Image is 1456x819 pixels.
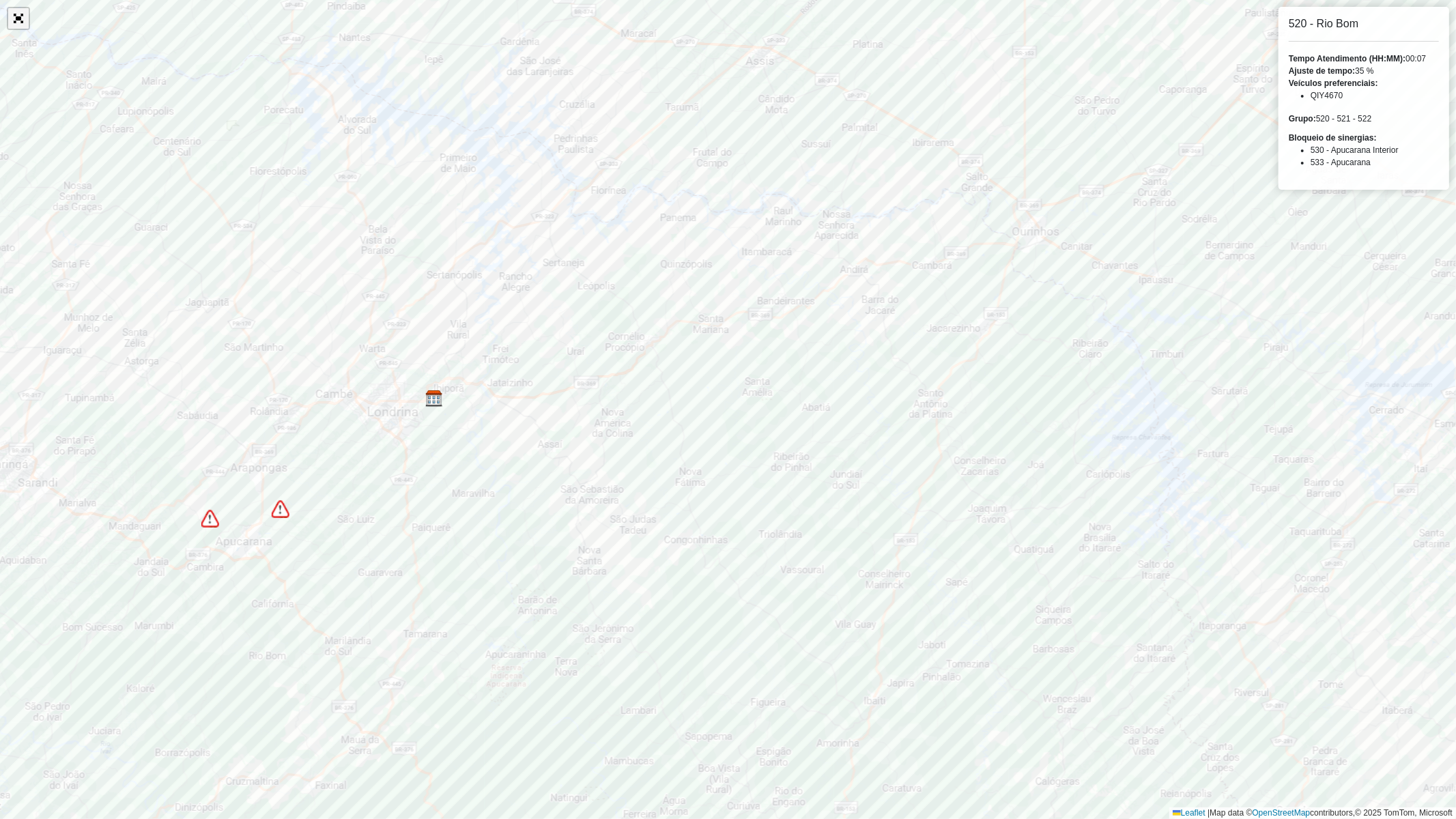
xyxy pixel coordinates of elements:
[1311,144,1439,156] li: 530 - Apucarana Interior
[1289,65,1439,77] div: 35 %
[1289,66,1355,76] strong: Ajuste de tempo:
[1208,808,1210,818] span: |
[1311,156,1439,169] li: 533 - Apucarana
[1289,53,1439,65] div: 00:07
[1289,113,1439,125] div: 520 - 521 - 522
[1289,17,1439,30] h6: 520 - Rio Bom
[1289,133,1377,143] strong: Bloqueio de sinergias:
[1173,808,1205,818] a: Leaflet
[1311,89,1439,102] li: QIY4670
[1253,808,1311,818] a: OpenStreetMap
[8,8,29,29] a: Abrir mapa em tela cheia
[201,510,219,528] img: Bloqueio de sinergias
[1289,114,1316,124] strong: Grupo:
[1289,78,1378,88] strong: Veículos preferenciais:
[1169,807,1456,819] div: Map data © contributors,© 2025 TomTom, Microsoft
[1289,54,1405,63] strong: Tempo Atendimento (HH:MM):
[272,500,289,518] img: Bloqueio de sinergias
